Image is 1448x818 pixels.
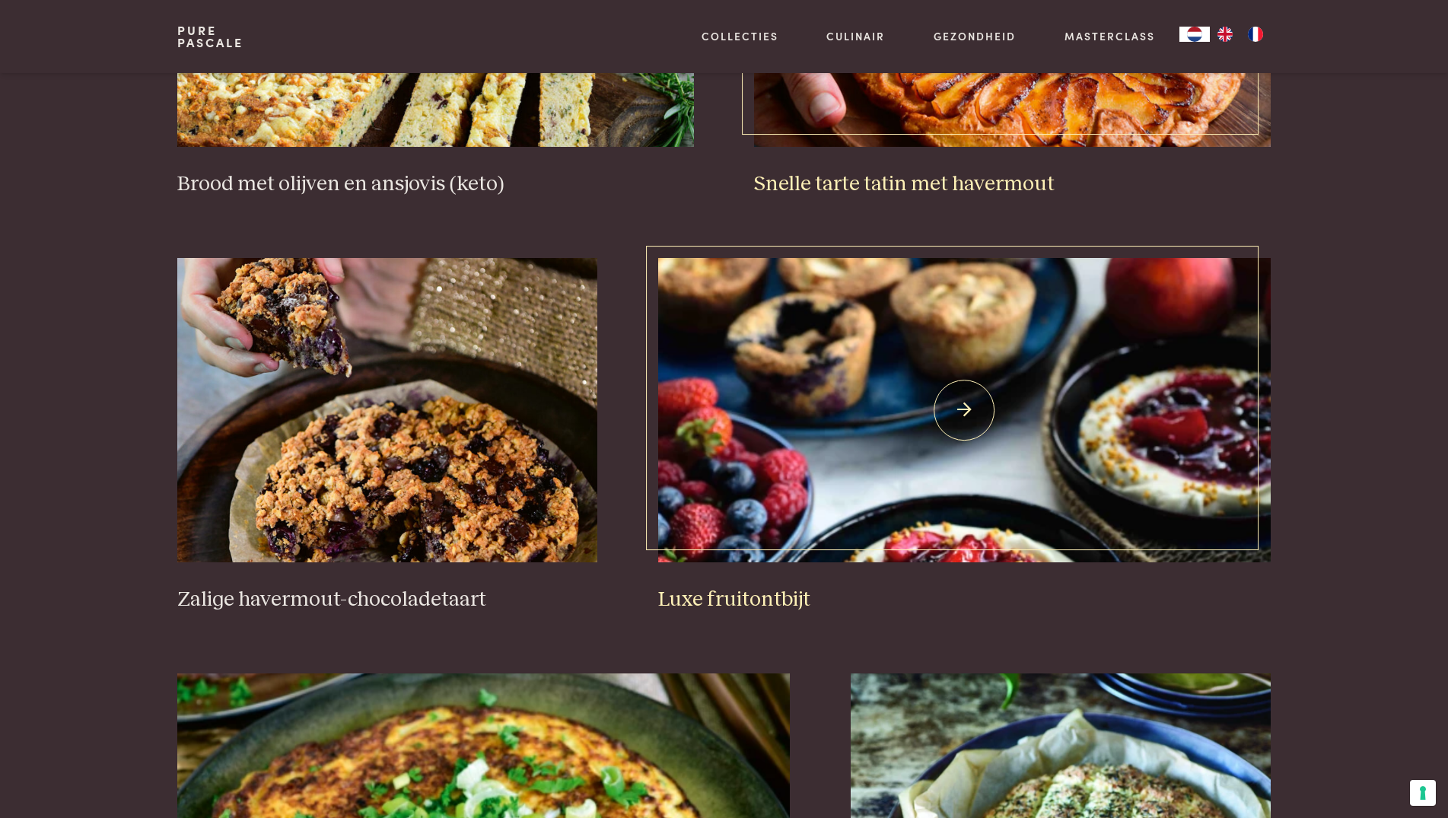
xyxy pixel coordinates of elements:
a: Masterclass [1065,28,1155,44]
a: Culinair [826,28,885,44]
a: NL [1179,27,1210,42]
a: FR [1240,27,1271,42]
a: PurePascale [177,24,243,49]
h3: Zalige havermout-chocoladetaart [177,587,597,613]
ul: Language list [1210,27,1271,42]
div: Language [1179,27,1210,42]
img: Zalige havermout-chocoladetaart [177,258,597,562]
h3: Brood met olijven en ansjovis (keto) [177,171,693,198]
h3: Luxe fruitontbijt [658,587,1271,613]
a: Gezondheid [934,28,1016,44]
h3: Snelle tarte tatin met havermout [754,171,1270,198]
img: Luxe fruitontbijt [658,258,1271,562]
a: Collecties [702,28,778,44]
aside: Language selected: Nederlands [1179,27,1271,42]
a: Zalige havermout-chocoladetaart Zalige havermout-chocoladetaart [177,258,597,613]
a: EN [1210,27,1240,42]
a: Luxe fruitontbijt Luxe fruitontbijt [658,258,1271,613]
button: Uw voorkeuren voor toestemming voor trackingtechnologieën [1410,780,1436,806]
